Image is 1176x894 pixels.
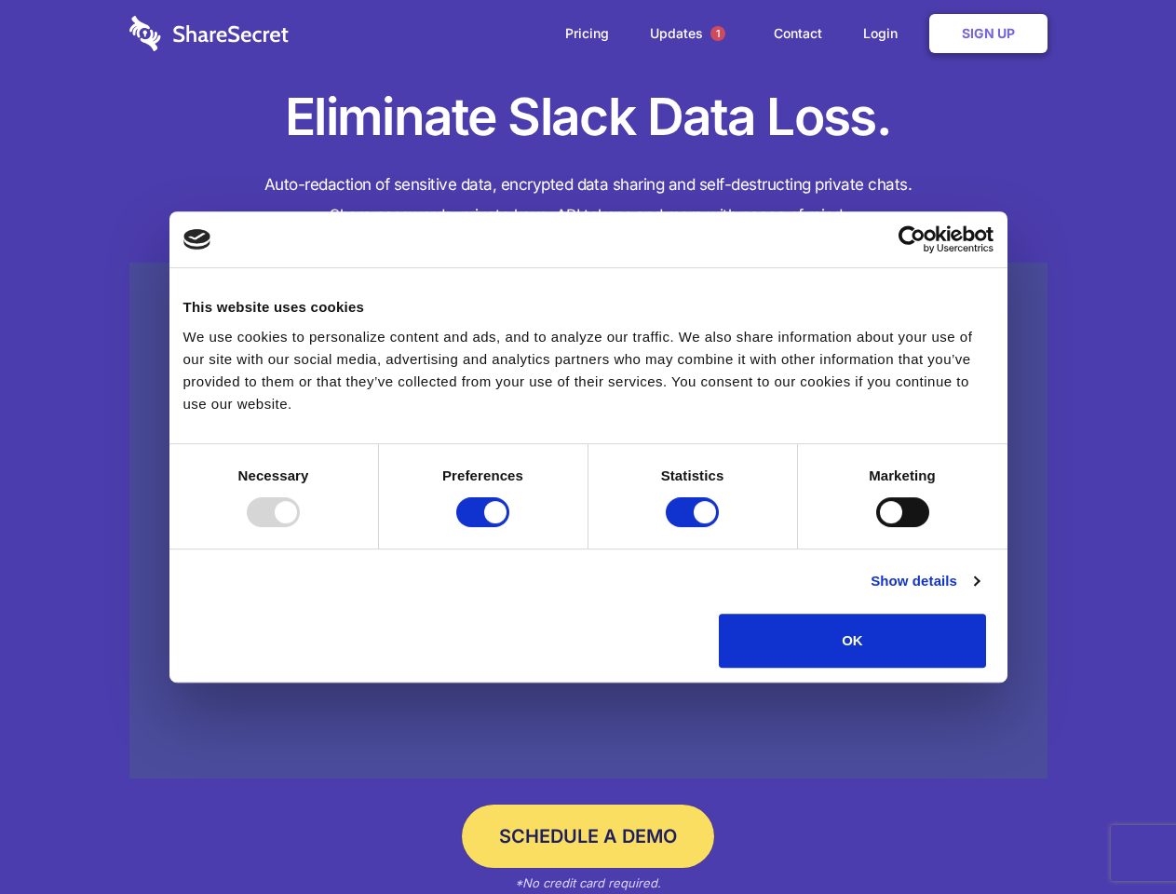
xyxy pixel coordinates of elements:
span: 1 [710,26,725,41]
strong: Necessary [238,467,309,483]
img: logo-wordmark-white-trans-d4663122ce5f474addd5e946df7df03e33cb6a1c49d2221995e7729f52c070b2.svg [129,16,289,51]
a: Login [845,5,926,62]
strong: Marketing [869,467,936,483]
em: *No credit card required. [515,875,661,890]
strong: Statistics [661,467,724,483]
h1: Eliminate Slack Data Loss. [129,84,1048,151]
a: Contact [755,5,841,62]
div: This website uses cookies [183,296,994,318]
img: logo [183,229,211,250]
a: Usercentrics Cookiebot - opens in a new window [831,225,994,253]
a: Show details [871,570,979,592]
div: We use cookies to personalize content and ads, and to analyze our traffic. We also share informat... [183,326,994,415]
a: Pricing [547,5,628,62]
a: Schedule a Demo [462,805,714,868]
button: OK [719,614,986,668]
a: Wistia video thumbnail [129,263,1048,779]
h4: Auto-redaction of sensitive data, encrypted data sharing and self-destructing private chats. Shar... [129,169,1048,231]
strong: Preferences [442,467,523,483]
a: Sign Up [929,14,1048,53]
